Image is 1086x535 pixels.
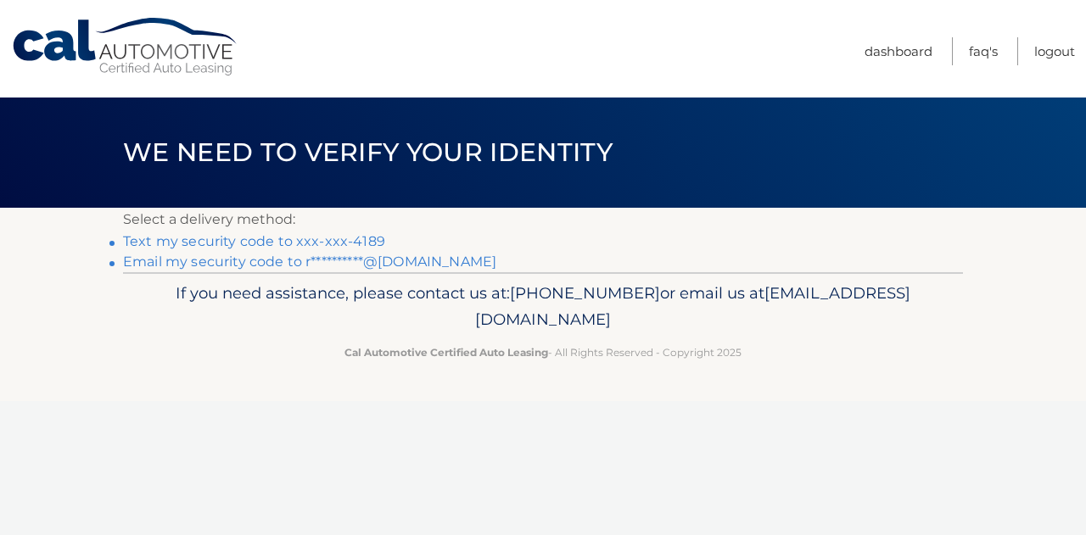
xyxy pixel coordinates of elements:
[123,254,496,270] a: Email my security code to r**********@[DOMAIN_NAME]
[1034,37,1075,65] a: Logout
[134,343,952,361] p: - All Rights Reserved - Copyright 2025
[969,37,998,65] a: FAQ's
[123,233,385,249] a: Text my security code to xxx-xxx-4189
[510,283,660,303] span: [PHONE_NUMBER]
[11,17,240,77] a: Cal Automotive
[123,137,613,168] span: We need to verify your identity
[344,346,548,359] strong: Cal Automotive Certified Auto Leasing
[865,37,932,65] a: Dashboard
[134,280,952,334] p: If you need assistance, please contact us at: or email us at
[123,208,963,231] p: Select a delivery method:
